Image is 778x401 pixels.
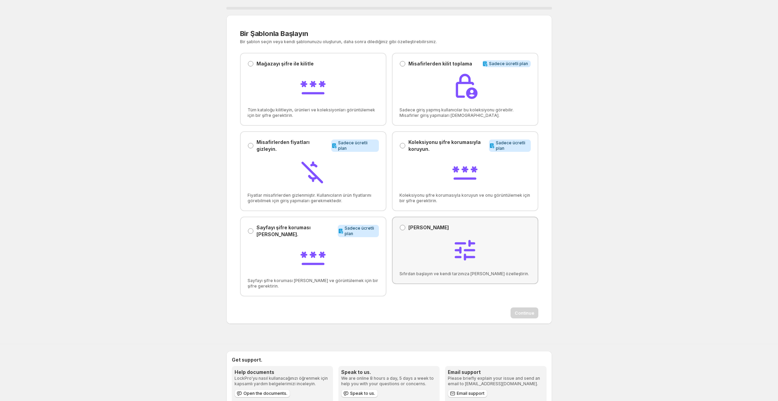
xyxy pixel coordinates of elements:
[457,391,484,396] span: Email support
[451,236,479,264] img: Custom lock
[448,376,543,387] p: Please briefly explain your issue and send an email to [EMAIL_ADDRESS][DOMAIN_NAME].
[451,158,479,185] img: Password protect collection
[341,376,437,387] p: We are online 8 hours a day, 5 days a week to help you with your questions or concerns.
[448,369,543,376] h3: Email support
[408,139,486,153] p: Koleksiyonu şifre korumasıyla koruyun.
[248,193,379,204] span: Fiyatlar misafirlerden gizlenmiştir. Kullanıcıların ürün fiyatlarını görebilmek için giriş yapmal...
[240,29,308,38] span: Bir Şablonla Başlayın
[256,60,314,67] p: Mağazayı şifre ile kilitle
[240,39,485,45] p: Bir şablon seçin veya kendi şablonunuzu oluşturun, daha sonra dilediğiniz gibi özelleştirebilirsi...
[448,389,487,398] a: Email support
[489,61,528,66] span: Sadece ücretli plan
[345,226,376,236] span: Sadece ücretli plan
[338,140,376,151] span: Sadece ücretli plan
[256,224,335,238] p: Sayfayı şifre koruması [PERSON_NAME].
[235,376,330,387] p: LockPro'yu nasıl kullanacağınızı öğrenmek için kapsamlı yardım belgelerimizi inceleyin.
[399,193,531,204] span: Koleksiyonu şifre korumasıyla koruyun ve onu görüntülemek için bir şifre gerektirin.
[235,389,290,398] a: Open the documents.
[248,107,379,118] span: Tüm kataloğu kilitleyin, ürünleri ve koleksiyonları görüntülemek için bir şifre gerektirin.
[399,271,531,277] span: Sıfırdan başlayın ve kendi tarzınıza [PERSON_NAME] özelleştirin.
[248,278,379,289] span: Sayfayı şifre koruması [PERSON_NAME] ve görüntülemek için bir şifre gerektirin.
[399,107,531,118] span: Sadece giriş yapmış kullanıcılar bu koleksiyonu görebilir. Misafirler giriş yapmaları [DEMOGRAPHI...
[299,73,327,100] img: Lock store with passcode
[299,158,327,185] img: Hide prices from guests
[408,60,472,67] p: Misafirlerden kilit toplama
[235,369,330,376] h3: Help documents
[299,243,327,271] img: Password protect page
[341,369,437,376] h3: Speak to us.
[341,389,378,398] button: Speak to us.
[243,391,287,396] span: Open the documents.
[496,140,528,151] span: Sadece ücretli plan
[451,73,479,100] img: Lock collection from guests
[408,224,449,231] p: [PERSON_NAME]
[232,356,547,363] h2: Get support.
[256,139,328,153] p: Misafirlerden fiyatları gizleyin.
[350,391,375,396] span: Speak to us.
